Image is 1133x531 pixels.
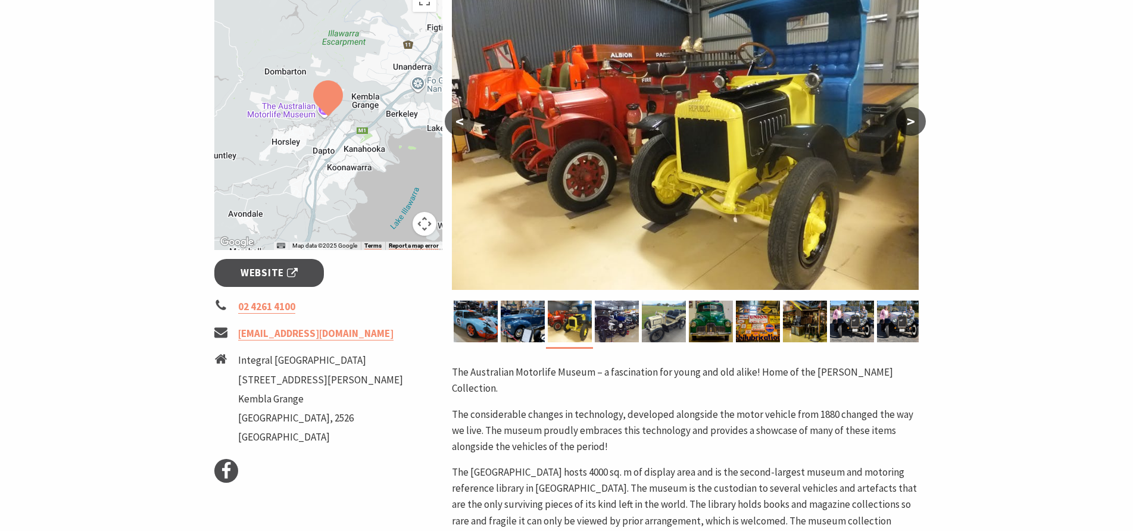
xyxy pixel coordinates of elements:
a: Open this area in Google Maps (opens a new window) [217,235,257,250]
li: [STREET_ADDRESS][PERSON_NAME] [238,372,403,388]
a: 02 4261 4100 [238,300,295,314]
img: The Australian Motorlife Museum [877,301,921,342]
a: Report a map error [389,242,439,249]
img: The Australian MOTORLIFE Museum [501,301,545,342]
img: Motorlife [595,301,639,342]
li: Integral [GEOGRAPHIC_DATA] [238,352,403,368]
img: Google [217,235,257,250]
p: The considerable changes in technology, developed alongside the motor vehicle from 1880 changed t... [452,407,919,455]
img: Republic Truck [548,301,592,342]
li: Kembla Grange [238,391,403,407]
a: [EMAIL_ADDRESS][DOMAIN_NAME] [238,327,394,341]
a: Terms (opens in new tab) [364,242,382,249]
img: TAMM [736,301,780,342]
img: The Australian MOTORLIFE Museum [454,301,498,342]
img: The Australian Motorlife Museum [830,301,874,342]
button: > [896,107,926,136]
span: Website [241,265,298,281]
button: Keyboard shortcuts [277,242,285,250]
img: TAMM [783,301,827,342]
button: Map camera controls [413,212,436,236]
img: 1904 Innes [642,301,686,342]
span: Map data ©2025 Google [292,242,357,249]
img: TAMM [689,301,733,342]
button: < [445,107,475,136]
p: The Australian Motorlife Museum – a fascination for young and old alike! Home of the [PERSON_NAME... [452,364,919,396]
li: [GEOGRAPHIC_DATA], 2526 [238,410,403,426]
a: Website [214,259,324,287]
li: [GEOGRAPHIC_DATA] [238,429,403,445]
